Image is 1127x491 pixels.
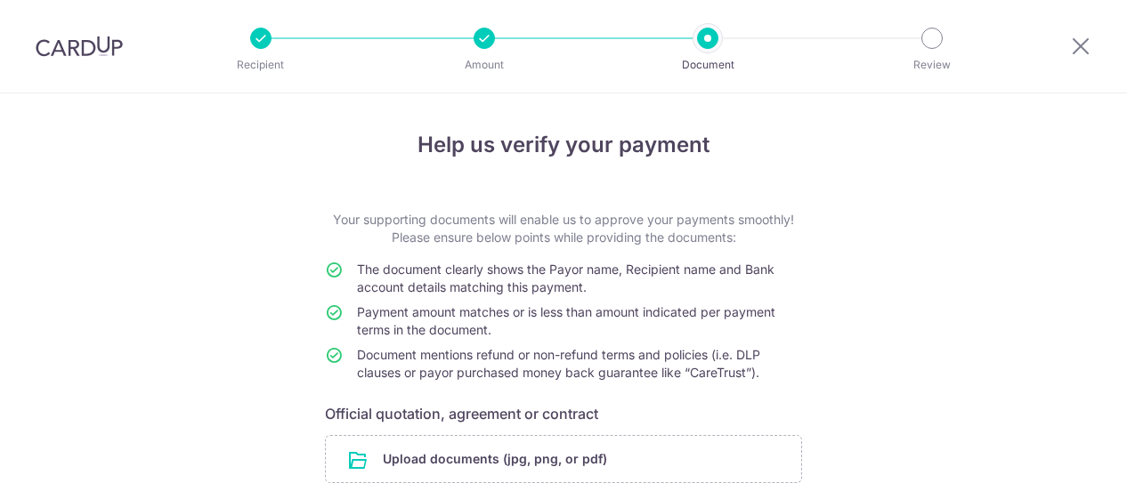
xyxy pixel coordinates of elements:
[325,211,802,246] p: Your supporting documents will enable us to approve your payments smoothly! Please ensure below p...
[36,36,123,57] img: CardUp
[325,129,802,161] h4: Help us verify your payment
[325,403,802,424] h6: Official quotation, agreement or contract
[357,262,774,294] span: The document clearly shows the Payor name, Recipient name and Bank account details matching this ...
[325,435,802,483] div: Upload documents (jpg, png, or pdf)
[357,347,760,380] span: Document mentions refund or non-refund terms and policies (i.e. DLP clauses or payor purchased mo...
[195,56,327,74] p: Recipient
[1013,438,1109,482] iframe: Opens a widget where you can find more information
[418,56,550,74] p: Amount
[642,56,774,74] p: Document
[866,56,998,74] p: Review
[357,304,775,337] span: Payment amount matches or is less than amount indicated per payment terms in the document.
